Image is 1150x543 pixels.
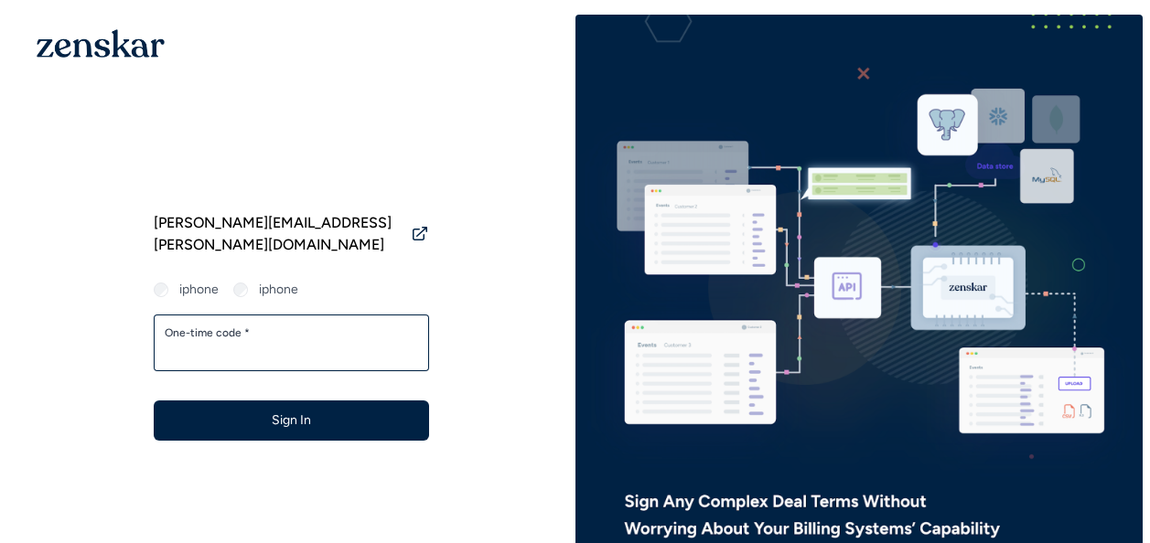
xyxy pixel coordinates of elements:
[154,212,403,256] span: [PERSON_NAME][EMAIL_ADDRESS][PERSON_NAME][DOMAIN_NAME]
[259,282,298,297] label: iphone
[179,282,219,297] label: iphone
[154,400,429,441] button: Sign In
[37,29,165,58] img: 1OGAJ2xQqyY4LXKgY66KYq0eOWRCkrZdAb3gUhuVAqdWPZE9SRJmCz+oDMSn4zDLXe31Ii730ItAGKgCKgCCgCikA4Av8PJUP...
[165,325,418,340] label: One-time code *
